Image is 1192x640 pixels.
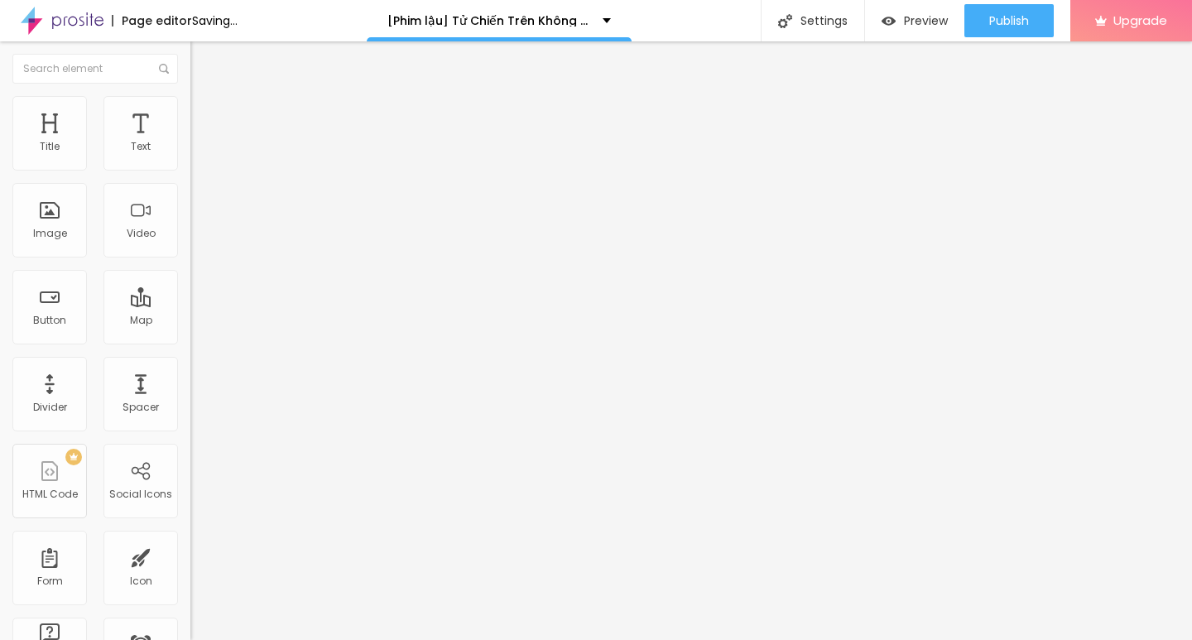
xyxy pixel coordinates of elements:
[130,575,152,587] div: Icon
[778,14,792,28] img: Icone
[112,15,192,26] div: Page editor
[22,488,78,500] div: HTML Code
[130,315,152,326] div: Map
[192,15,238,26] div: Saving...
[33,315,66,326] div: Button
[37,575,63,587] div: Form
[159,64,169,74] img: Icone
[131,141,151,152] div: Text
[865,4,964,37] button: Preview
[33,228,67,239] div: Image
[109,488,172,500] div: Social Icons
[904,14,948,27] span: Preview
[387,15,590,26] p: [Phim lậu] Tử Chiến Trên Không Full HD Vietsub Miễn Phí Online - Motchill
[33,402,67,413] div: Divider
[989,14,1029,27] span: Publish
[123,402,159,413] div: Spacer
[127,228,156,239] div: Video
[964,4,1054,37] button: Publish
[40,141,60,152] div: Title
[12,54,178,84] input: Search element
[190,41,1192,640] iframe: Editor
[1113,13,1167,27] span: Upgrade
[882,14,896,28] img: view-1.svg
